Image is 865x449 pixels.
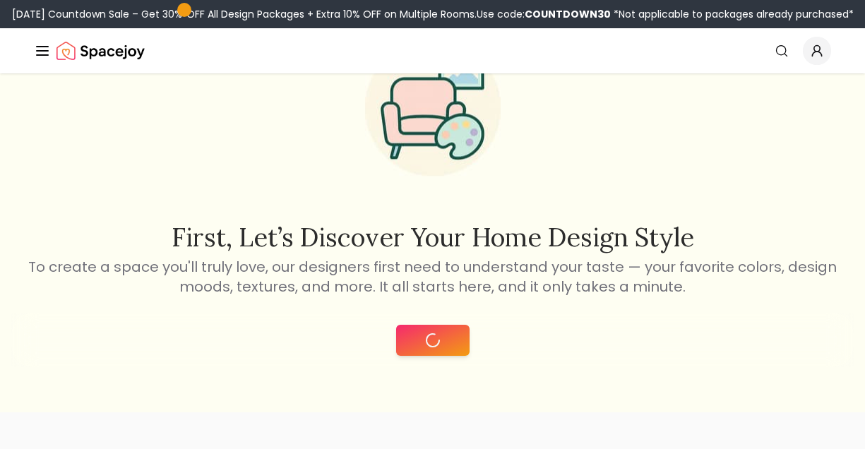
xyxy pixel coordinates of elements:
[12,7,854,21] div: [DATE] Countdown Sale – Get 30% OFF All Design Packages + Extra 10% OFF on Multiple Rooms.
[56,37,145,65] img: Spacejoy Logo
[611,7,854,21] span: *Not applicable to packages already purchased*
[26,223,840,251] h2: First, let’s discover your home design style
[56,37,145,65] a: Spacejoy
[34,28,831,73] nav: Global
[525,7,611,21] b: COUNTDOWN30
[342,18,523,198] img: Start Style Quiz Illustration
[477,7,611,21] span: Use code:
[26,257,840,297] p: To create a space you'll truly love, our designers first need to understand your taste — your fav...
